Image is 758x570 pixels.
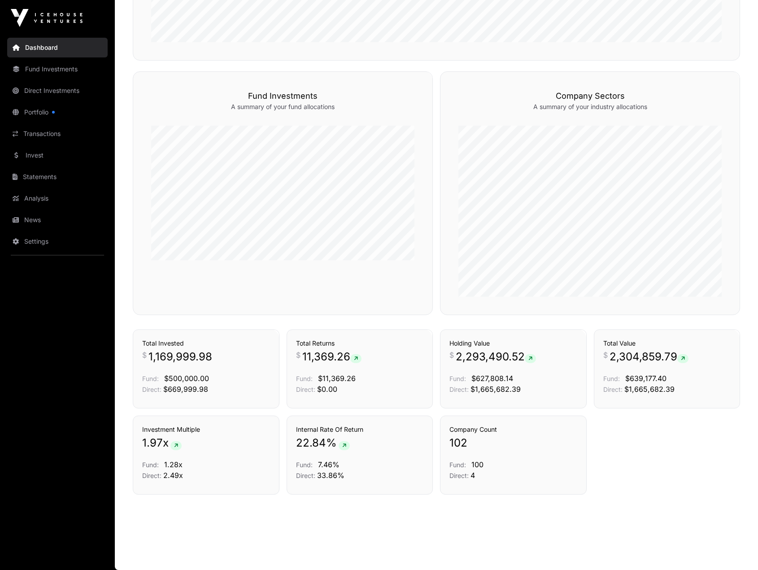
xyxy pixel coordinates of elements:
[296,461,313,469] span: Fund:
[7,189,108,208] a: Analysis
[317,471,344,480] span: 33.86%
[603,375,620,382] span: Fund:
[7,210,108,230] a: News
[449,339,577,348] h3: Holding Value
[624,385,675,394] span: $1,665,682.39
[7,102,108,122] a: Portfolio
[7,145,108,165] a: Invest
[302,350,362,364] span: 11,369.26
[318,460,340,469] span: 7.46%
[148,350,212,364] span: 1,169,999.98
[449,375,466,382] span: Fund:
[470,385,521,394] span: $1,665,682.39
[470,471,475,480] span: 4
[449,386,469,393] span: Direct:
[625,374,667,383] span: $639,177.40
[458,102,722,111] p: A summary of your industry allocations
[713,527,758,570] iframe: Chat Widget
[610,350,688,364] span: 2,304,859.79
[296,350,301,360] span: $
[318,374,356,383] span: $11,369.26
[449,472,469,479] span: Direct:
[142,375,159,382] span: Fund:
[7,59,108,79] a: Fund Investments
[471,460,484,469] span: 100
[326,436,337,450] span: %
[11,9,83,27] img: Icehouse Ventures Logo
[7,124,108,144] a: Transactions
[317,385,337,394] span: $0.00
[296,386,315,393] span: Direct:
[163,471,183,480] span: 2.49x
[142,386,161,393] span: Direct:
[471,374,513,383] span: $627,808.14
[151,90,414,102] h3: Fund Investments
[164,460,183,469] span: 1.28x
[7,38,108,57] a: Dashboard
[458,90,722,102] h3: Company Sectors
[142,461,159,469] span: Fund:
[142,339,270,348] h3: Total Invested
[151,102,414,111] p: A summary of your fund allocations
[296,472,315,479] span: Direct:
[163,385,208,394] span: $669,999.98
[603,339,731,348] h3: Total Value
[449,350,454,360] span: $
[603,350,608,360] span: $
[7,232,108,251] a: Settings
[296,425,424,434] h3: Internal Rate Of Return
[164,374,209,383] span: $500,000.00
[449,436,467,450] span: 102
[456,350,536,364] span: 2,293,490.52
[296,375,313,382] span: Fund:
[449,425,577,434] h3: Company Count
[603,386,623,393] span: Direct:
[142,436,163,450] span: 1.97
[163,436,169,450] span: x
[142,472,161,479] span: Direct:
[142,425,270,434] h3: Investment Multiple
[7,167,108,187] a: Statements
[142,350,147,360] span: $
[296,436,326,450] span: 22.84
[449,461,466,469] span: Fund:
[296,339,424,348] h3: Total Returns
[7,81,108,101] a: Direct Investments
